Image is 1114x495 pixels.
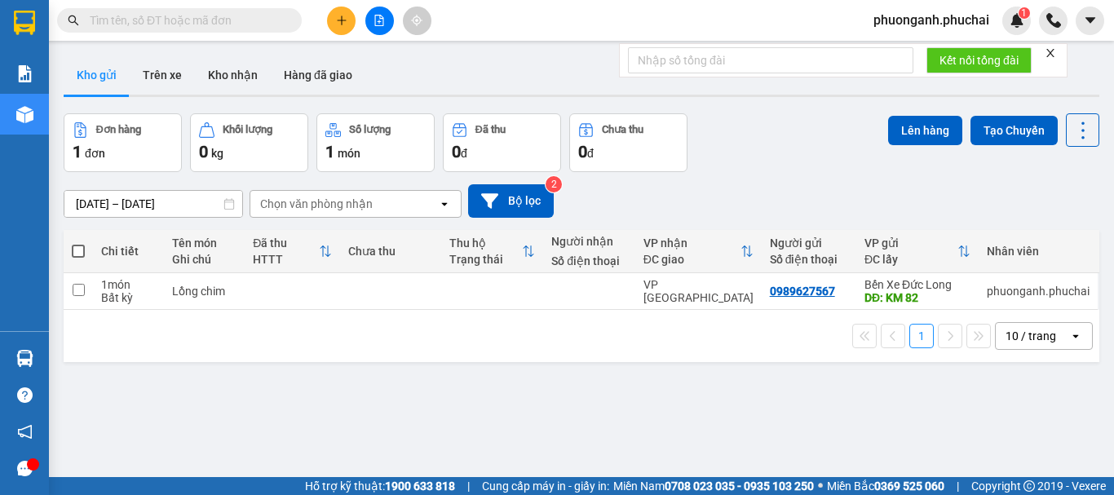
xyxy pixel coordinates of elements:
[818,483,823,489] span: ⚪️
[856,230,979,273] th: Toggle SortBy
[643,278,754,304] div: VP [GEOGRAPHIC_DATA]
[17,424,33,440] span: notification
[864,253,957,266] div: ĐC lấy
[827,477,944,495] span: Miền Bắc
[613,477,814,495] span: Miền Nam
[403,7,431,35] button: aim
[199,142,208,161] span: 0
[449,253,522,266] div: Trạng thái
[316,113,435,172] button: Số lượng1món
[957,477,959,495] span: |
[17,387,33,403] span: question-circle
[1076,7,1104,35] button: caret-down
[349,124,391,135] div: Số lượng
[16,350,33,367] img: warehouse-icon
[338,147,360,160] span: món
[770,253,848,266] div: Số điện thoại
[587,147,594,160] span: đ
[970,116,1058,145] button: Tạo Chuyến
[172,253,237,266] div: Ghi chú
[770,236,848,250] div: Người gửi
[365,7,394,35] button: file-add
[874,480,944,493] strong: 0369 525 060
[64,113,182,172] button: Đơn hàng1đơn
[443,113,561,172] button: Đã thu0đ
[449,236,522,250] div: Thu hộ
[190,113,308,172] button: Khối lượng0kg
[14,11,35,35] img: logo-vxr
[211,147,223,160] span: kg
[101,291,156,304] div: Bất kỳ
[16,106,33,123] img: warehouse-icon
[643,253,740,266] div: ĐC giao
[73,142,82,161] span: 1
[468,184,554,218] button: Bộ lọc
[939,51,1019,69] span: Kết nối tổng đài
[327,7,356,35] button: plus
[64,191,242,217] input: Select a date range.
[578,142,587,161] span: 0
[475,124,506,135] div: Đã thu
[864,236,957,250] div: VP gửi
[1083,13,1098,28] span: caret-down
[411,15,422,26] span: aim
[864,278,970,291] div: Bến Xe Đức Long
[90,11,282,29] input: Tìm tên, số ĐT hoặc mã đơn
[101,278,156,291] div: 1 món
[987,285,1090,298] div: phuonganh.phuchai
[551,235,627,248] div: Người nhận
[1069,329,1082,343] svg: open
[16,65,33,82] img: solution-icon
[325,142,334,161] span: 1
[172,285,237,298] div: Lồng chim
[253,253,318,266] div: HTTT
[305,477,455,495] span: Hỗ trợ kỹ thuật:
[467,477,470,495] span: |
[271,55,365,95] button: Hàng đã giao
[374,15,385,26] span: file-add
[643,236,740,250] div: VP nhận
[1046,13,1061,28] img: phone-icon
[888,116,962,145] button: Lên hàng
[864,291,970,304] div: DĐ: KM 82
[1006,328,1056,344] div: 10 / trang
[223,124,272,135] div: Khối lượng
[172,236,237,250] div: Tên món
[438,197,451,210] svg: open
[461,147,467,160] span: đ
[68,15,79,26] span: search
[101,245,156,258] div: Chi tiết
[926,47,1032,73] button: Kết nối tổng đài
[1045,47,1056,59] span: close
[909,324,934,348] button: 1
[987,245,1090,258] div: Nhân viên
[551,254,627,267] div: Số điện thoại
[1010,13,1024,28] img: icon-new-feature
[130,55,195,95] button: Trên xe
[546,176,562,192] sup: 2
[635,230,762,273] th: Toggle SortBy
[96,124,141,135] div: Đơn hàng
[482,477,609,495] span: Cung cấp máy in - giấy in:
[64,55,130,95] button: Kho gửi
[569,113,687,172] button: Chưa thu0đ
[260,196,373,212] div: Chọn văn phòng nhận
[245,230,339,273] th: Toggle SortBy
[860,10,1002,30] span: phuonganh.phuchai
[336,15,347,26] span: plus
[1021,7,1027,19] span: 1
[348,245,434,258] div: Chưa thu
[770,285,835,298] div: 0989627567
[253,236,318,250] div: Đã thu
[1023,480,1035,492] span: copyright
[628,47,913,73] input: Nhập số tổng đài
[665,480,814,493] strong: 0708 023 035 - 0935 103 250
[17,461,33,476] span: message
[1019,7,1030,19] sup: 1
[195,55,271,95] button: Kho nhận
[85,147,105,160] span: đơn
[452,142,461,161] span: 0
[441,230,543,273] th: Toggle SortBy
[602,124,643,135] div: Chưa thu
[385,480,455,493] strong: 1900 633 818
